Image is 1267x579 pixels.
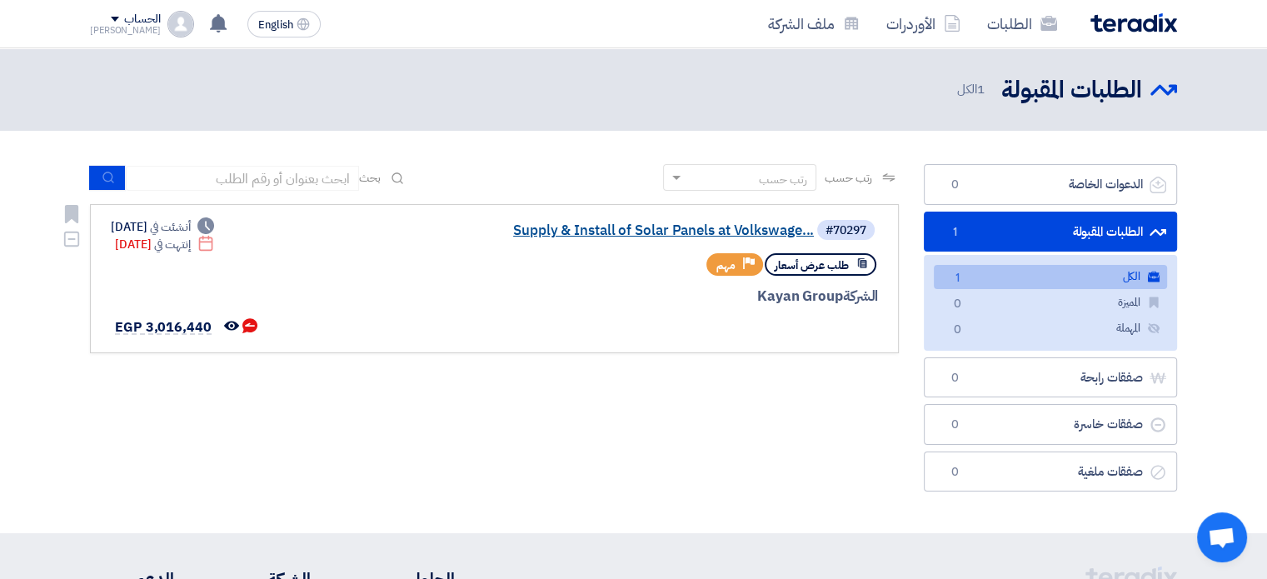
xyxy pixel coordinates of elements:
[825,169,872,187] span: رتب حسب
[934,291,1167,315] a: المميزة
[945,177,965,193] span: 0
[947,322,967,339] span: 0
[154,236,190,253] span: إنتهت في
[924,357,1177,398] a: صفقات رابحة0
[947,296,967,313] span: 0
[934,317,1167,341] a: المهملة
[947,270,967,287] span: 1
[167,11,194,37] img: profile_test.png
[90,26,161,35] div: [PERSON_NAME]
[477,286,878,307] div: Kayan Group
[974,4,1070,43] a: الطلبات
[716,257,736,273] span: مهم
[945,224,965,241] span: 1
[924,452,1177,492] a: صفقات ملغية0
[150,218,190,236] span: أنشئت في
[115,317,212,337] span: EGP 3,016,440
[1090,13,1177,32] img: Teradix logo
[945,464,965,481] span: 0
[934,265,1167,289] a: الكل
[126,166,359,191] input: ابحث بعنوان أو رقم الطلب
[873,4,974,43] a: الأوردرات
[945,370,965,387] span: 0
[977,80,985,98] span: 1
[755,4,873,43] a: ملف الشركة
[247,11,321,37] button: English
[124,12,160,27] div: الحساب
[258,19,293,31] span: English
[945,417,965,433] span: 0
[111,218,214,236] div: [DATE]
[826,225,866,237] div: #70297
[1001,74,1142,107] h2: الطلبات المقبولة
[924,404,1177,445] a: صفقات خاسرة0
[115,236,214,253] div: [DATE]
[843,286,879,307] span: الشركة
[924,164,1177,205] a: الدعوات الخاصة0
[759,171,807,188] div: رتب حسب
[956,80,988,99] span: الكل
[924,212,1177,252] a: الطلبات المقبولة1
[775,257,849,273] span: طلب عرض أسعار
[481,223,814,238] a: Supply & Install of Solar Panels at Volkswage...
[1197,512,1247,562] div: Open chat
[359,169,381,187] span: بحث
